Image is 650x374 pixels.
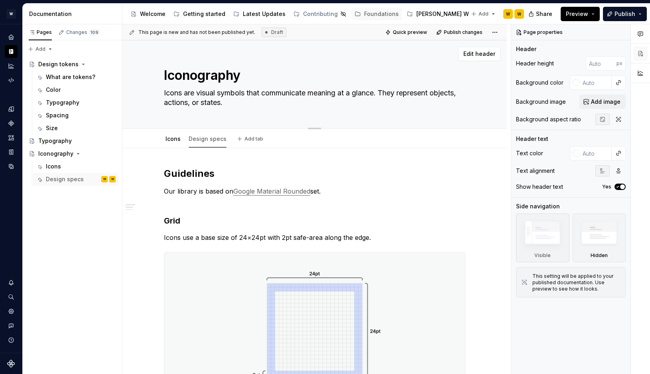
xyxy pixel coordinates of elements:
input: Auto [579,75,612,90]
div: Text alignment [516,167,555,175]
div: Spacing [46,111,69,119]
div: Changes [66,29,100,36]
a: Design specsWW [33,173,119,186]
a: Color [33,83,119,96]
input: Auto [586,56,617,71]
div: Header height [516,59,554,67]
div: Background image [516,98,566,106]
div: Typography [38,137,72,145]
button: Share [524,7,557,21]
span: Add tab [244,136,263,142]
div: Storybook stories [5,146,18,158]
a: Home [5,31,18,44]
div: Hidden [573,214,626,262]
p: Our library is based on set. [164,186,465,206]
div: Text color [516,149,543,157]
button: Publish changes [434,27,486,38]
button: Add tab [234,133,267,144]
button: Add [469,8,498,20]
button: Add [26,44,55,55]
div: W [6,9,16,19]
a: Settings [5,305,18,318]
div: W [506,11,510,17]
button: Add image [579,95,626,109]
a: Design tokens [26,58,119,71]
button: Publish [603,7,647,21]
div: Page tree [127,6,467,22]
div: W [517,11,521,17]
div: Welcome [140,10,165,18]
button: W [2,5,21,22]
a: Code automation [5,74,18,87]
span: Publish [615,10,635,18]
a: Foundations [351,8,402,20]
a: Data sources [5,160,18,173]
div: Background aspect ratio [516,115,581,123]
div: Header text [516,135,548,143]
a: Getting started [170,8,228,20]
span: Draft [271,29,283,36]
a: Spacing [33,109,119,122]
span: Add [479,11,488,17]
span: Share [536,10,552,18]
button: Preview [561,7,600,21]
div: Latest Updates [243,10,286,18]
div: Header [516,45,536,53]
a: Documentation [5,45,18,58]
div: Visible [534,252,551,259]
div: Color [46,86,61,94]
a: Size [33,122,119,135]
button: Edit header [458,47,500,61]
h2: Guidelines [164,167,465,180]
div: Show header text [516,183,563,191]
span: Add [35,46,45,52]
div: Background color [516,79,563,87]
div: Assets [5,131,18,144]
div: Contributing [303,10,338,18]
span: 109 [89,29,100,36]
div: Getting started [183,10,225,18]
div: Icons [46,162,61,170]
a: Design tokens [5,103,18,115]
a: [PERSON_NAME] Web [404,8,479,20]
div: W [103,175,106,183]
button: Notifications [5,276,18,289]
div: Foundations [364,10,399,18]
a: Contributing [290,8,350,20]
a: Analytics [5,59,18,72]
div: What are tokens? [46,73,95,81]
div: Hidden [591,252,608,259]
span: Edit header [463,50,495,58]
h3: Grid [164,215,465,226]
svg: Supernova Logo [7,360,15,368]
a: Google Material Rounded [233,187,310,195]
label: Yes [602,184,611,190]
div: Page tree [26,58,119,186]
button: Search ⌘K [5,291,18,303]
div: Design specs [46,175,84,183]
a: Latest Updates [230,8,289,20]
div: Pages [29,29,52,36]
div: W [111,175,114,183]
textarea: Iconography [162,66,464,85]
div: [PERSON_NAME] Web [416,10,476,18]
div: Size [46,124,58,132]
div: Design tokens [38,60,79,68]
a: Iconography [26,147,119,160]
span: This page is new and has not been published yet. [138,29,255,36]
div: Design specs [185,130,230,147]
a: Icons [33,160,119,173]
a: Typography [26,135,119,147]
span: Publish changes [444,29,483,36]
button: Contact support [5,319,18,332]
div: Documentation [29,10,119,18]
a: Components [5,117,18,130]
